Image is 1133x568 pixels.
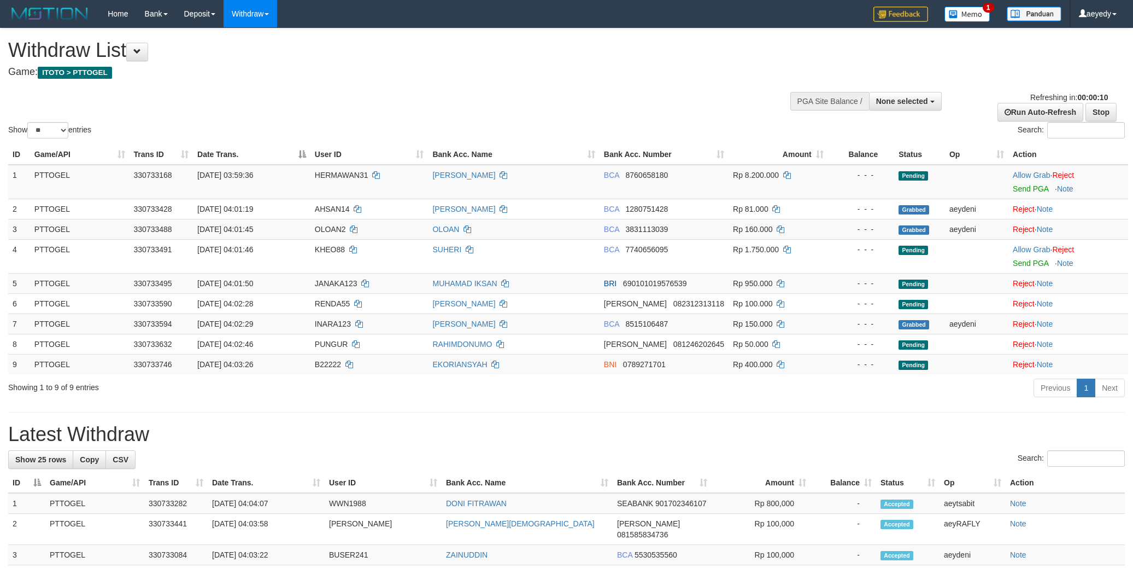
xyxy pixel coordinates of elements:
td: PTTOGEL [45,514,144,545]
span: KHEO88 [315,245,345,254]
th: User ID: activate to sort column ascending [325,473,442,493]
a: [PERSON_NAME] [432,205,495,213]
div: - - - [832,359,890,370]
td: · [1008,293,1128,314]
a: OLOAN [432,225,459,234]
img: panduan.png [1007,7,1061,21]
a: [PERSON_NAME] [432,320,495,328]
td: - [811,514,876,545]
span: Grabbed [899,225,929,235]
td: [DATE] 04:03:22 [208,545,325,565]
td: aeytsabit [940,493,1006,514]
span: Rp 1.750.000 [733,245,779,254]
td: [DATE] 04:04:07 [208,493,325,514]
td: 3 [8,545,45,565]
span: Rp 400.000 [733,360,772,369]
span: · [1013,245,1052,254]
span: Rp 950.000 [733,279,772,288]
span: [DATE] 04:01:19 [197,205,253,213]
th: Status [894,144,945,165]
span: Refreshing in: [1030,93,1108,102]
td: aeyRAFLY [940,514,1006,545]
a: DONI FITRAWAN [446,499,507,508]
label: Search: [1018,450,1125,467]
th: Game/API: activate to sort column ascending [45,473,144,493]
span: ITOTO > PTTOGEL [38,67,112,79]
td: · [1008,219,1128,239]
td: PTTOGEL [30,273,130,293]
img: Button%20Memo.svg [944,7,990,22]
span: [DATE] 04:01:46 [197,245,253,254]
span: Accepted [880,520,913,529]
span: BCA [604,245,619,254]
span: [DATE] 04:01:45 [197,225,253,234]
a: ZAINUDDIN [446,550,488,559]
img: MOTION_logo.png [8,5,91,22]
div: - - - [832,339,890,350]
span: BCA [604,320,619,328]
div: - - - [832,204,890,215]
a: [PERSON_NAME] [432,299,495,308]
td: [DATE] 04:03:58 [208,514,325,545]
span: Pending [899,300,928,309]
img: Feedback.jpg [873,7,928,22]
td: · [1008,354,1128,374]
span: Copy 1280751428 to clipboard [626,205,668,213]
span: Copy 901702346107 to clipboard [655,499,706,508]
td: - [811,545,876,565]
a: Reject [1052,245,1074,254]
a: Note [1037,279,1053,288]
td: 1 [8,493,45,514]
span: 330733746 [134,360,172,369]
select: Showentries [27,122,68,138]
td: Rp 800,000 [712,493,811,514]
td: 5 [8,273,30,293]
span: [PERSON_NAME] [617,519,680,528]
th: Amount: activate to sort column ascending [729,144,828,165]
td: · [1008,239,1128,273]
a: Reject [1013,360,1035,369]
span: Copy [80,455,99,464]
th: Date Trans.: activate to sort column ascending [208,473,325,493]
th: Trans ID: activate to sort column ascending [130,144,193,165]
span: None selected [876,97,928,106]
a: Reject [1013,340,1035,349]
td: aeydeni [945,314,1008,334]
span: [DATE] 03:59:36 [197,171,253,179]
div: - - - [832,170,890,181]
div: Showing 1 to 9 of 9 entries [8,378,464,393]
span: Pending [899,171,928,181]
span: Copy 8515106487 to clipboard [626,320,668,328]
span: BNI [604,360,617,369]
span: 330733594 [134,320,172,328]
span: Copy 081585834736 to clipboard [617,530,668,539]
span: Grabbed [899,320,929,329]
th: Action [1006,473,1125,493]
span: BCA [604,205,619,213]
a: CSV [105,450,136,469]
th: Balance [828,144,895,165]
h1: Latest Withdraw [8,424,1125,445]
a: Stop [1085,103,1117,121]
a: Reject [1013,279,1035,288]
a: Reject [1013,225,1035,234]
span: Pending [899,361,928,370]
th: Action [1008,144,1128,165]
td: Rp 100,000 [712,545,811,565]
span: Rp 8.200.000 [733,171,779,179]
a: Reject [1013,205,1035,213]
span: SEABANK [617,499,653,508]
span: Copy 8760658180 to clipboard [626,171,668,179]
span: Copy 7740656095 to clipboard [626,245,668,254]
a: Reject [1013,299,1035,308]
label: Search: [1018,122,1125,138]
td: aeydeni [940,545,1006,565]
span: Grabbed [899,205,929,215]
a: Previous [1034,379,1077,397]
th: User ID: activate to sort column ascending [310,144,428,165]
span: B22222 [315,360,341,369]
td: 8 [8,334,30,354]
div: PGA Site Balance / [790,92,869,111]
span: [PERSON_NAME] [604,299,667,308]
span: AHSAN14 [315,205,350,213]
